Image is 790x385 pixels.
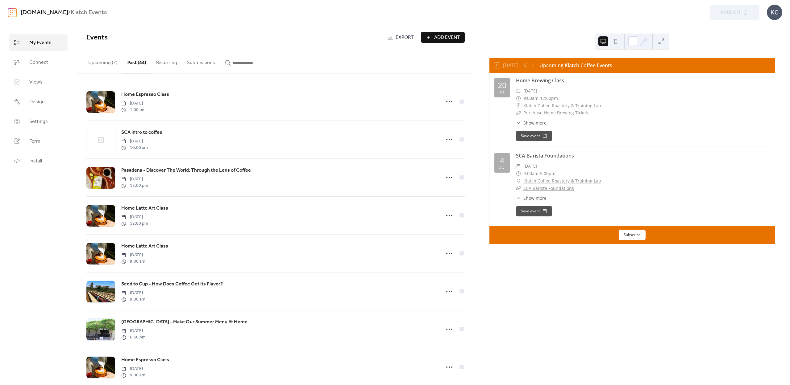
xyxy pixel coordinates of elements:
span: Add Event [434,34,460,41]
span: Pasadena - Discover The World: Through the Lens of Coffee [121,167,251,174]
span: [DATE] [523,162,537,170]
a: Home Brewing Class [516,77,564,84]
a: [DOMAIN_NAME] [21,7,68,18]
div: Oct [498,166,506,170]
div: ​ [516,102,521,109]
b: / [68,7,71,18]
a: Purchase Home Brewing Tickets [523,110,589,116]
a: Export [382,32,418,43]
span: 12:00 pm [121,220,148,227]
span: [DATE] [121,214,148,220]
a: SCA Barista Foundations [516,152,574,159]
span: Install [29,158,42,165]
a: Seed to Cup - How Does Coffee Get Its Flavor? [121,280,223,288]
span: - [538,170,540,177]
div: ​ [516,170,521,177]
b: Klatch Events [71,7,107,18]
button: Recurring [151,50,182,73]
a: Home Latte Art Class [121,204,168,212]
span: Export [396,34,414,41]
span: [DATE] [121,328,146,334]
div: ​ [516,177,521,185]
span: [DATE] [121,138,148,145]
button: Past (44) [123,50,151,73]
span: Connect [29,59,48,66]
button: ​Show more [516,120,547,126]
div: 20 [498,81,506,89]
a: Connect [9,54,68,71]
a: Klatch Coffee Roastery & Training Lab [523,177,601,185]
div: ​ [516,185,521,192]
div: ​ [516,120,521,126]
span: 6:30 pm [121,334,146,341]
a: Klatch Coffee Roastery & Training Lab [523,102,601,109]
a: Home Latte Art Class [121,242,168,250]
a: My Events [9,34,68,51]
div: ​ [516,162,521,170]
span: Form [29,138,40,145]
span: Design [29,98,45,106]
span: 12:00 pm [121,182,148,189]
span: Home Espresso Class [121,91,169,98]
a: SCA Barista Foundations [523,185,574,191]
div: ​ [516,87,521,95]
span: Settings [29,118,48,125]
button: Save event [516,131,552,141]
span: Home Espresso Class [121,356,169,364]
button: Upcoming (2) [83,50,123,73]
span: Show more [523,120,547,126]
span: Home Latte Art Class [121,205,168,212]
div: Sep [499,90,505,94]
span: 10:00 am [121,145,148,151]
a: Install [9,153,68,169]
span: [DATE] [121,176,148,182]
span: [DATE] [523,87,537,95]
div: ​ [516,109,521,117]
span: Seed to Cup - How Does Coffee Get Its Flavor? [121,281,223,288]
div: ​ [516,195,521,201]
div: ​ [516,95,521,102]
a: [GEOGRAPHIC_DATA] - Make Our Summer Menu At Home [121,318,247,326]
span: [DATE] [121,100,146,107]
img: logo [8,7,17,17]
span: Show more [523,195,547,201]
span: My Events [29,39,52,47]
a: Home Espresso Class [121,91,169,99]
a: Views [9,74,68,90]
div: 4 [500,157,504,164]
div: KC [767,5,782,20]
a: Form [9,133,68,149]
a: Pasadena - Discover The World: Through the Lens of Coffee [121,166,251,174]
span: 12:00pm [540,95,558,102]
button: ​Show more [516,195,547,201]
span: [GEOGRAPHIC_DATA] - Make Our Summer Menu At Home [121,318,247,326]
span: 9:00am [523,95,538,102]
a: Home Espresso Class [121,356,169,364]
span: 9:00 am [121,296,145,303]
span: 9:00 am [121,372,145,379]
div: Upcoming Klatch Coffee Events [539,62,612,69]
span: 5:00pm [540,170,555,177]
span: - [538,95,540,102]
span: 9:00 am [121,258,145,265]
span: [DATE] [121,366,145,372]
span: [DATE] [121,252,145,258]
button: Subscribe [619,230,646,240]
span: 1:00 pm [121,107,146,113]
button: Add Event [421,32,465,43]
a: Design [9,93,68,110]
span: 9:00am [523,170,538,177]
span: Home Latte Art Class [121,243,168,250]
span: Events [86,31,108,44]
span: Views [29,79,43,86]
a: Settings [9,113,68,130]
span: [DATE] [121,290,145,296]
button: Save event [516,206,552,216]
a: SCA Intro to coffee [121,129,162,137]
span: SCA Intro to coffee [121,129,162,136]
button: Submissions [182,50,220,73]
